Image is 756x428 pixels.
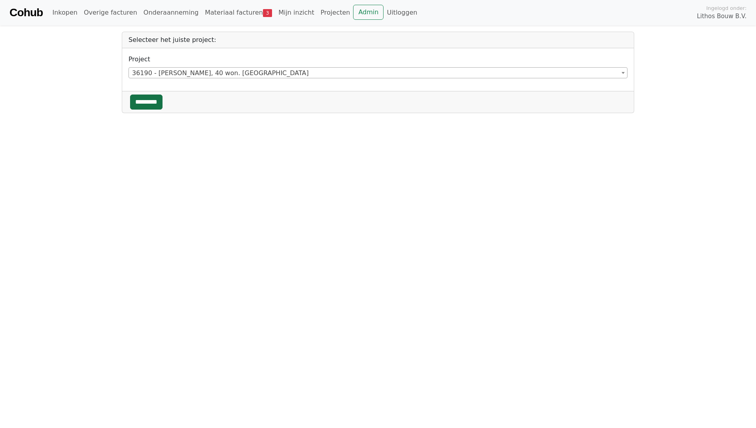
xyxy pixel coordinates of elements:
[129,68,627,79] span: 36190 - Groessen, 40 won. Bloesemgaarde
[81,5,140,21] a: Overige facturen
[129,55,150,64] label: Project
[318,5,353,21] a: Projecten
[49,5,80,21] a: Inkopen
[9,3,43,22] a: Cohub
[384,5,420,21] a: Uitloggen
[706,4,747,12] span: Ingelogd onder:
[353,5,384,20] a: Admin
[122,32,634,48] div: Selecteer het juiste project:
[140,5,202,21] a: Onderaanneming
[129,67,627,78] span: 36190 - Groessen, 40 won. Bloesemgaarde
[202,5,275,21] a: Materiaal facturen3
[263,9,272,17] span: 3
[275,5,318,21] a: Mijn inzicht
[697,12,747,21] span: Lithos Bouw B.V.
